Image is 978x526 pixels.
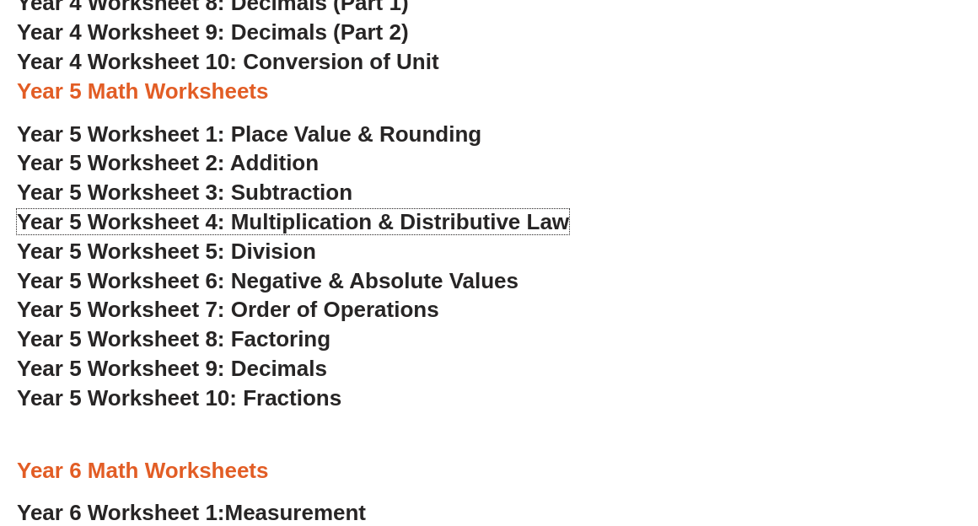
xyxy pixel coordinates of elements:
a: Year 5 Worksheet 3: Subtraction [17,180,352,205]
a: Year 5 Worksheet 1: Place Value & Rounding [17,121,481,147]
a: Year 5 Worksheet 10: Fractions [17,385,341,411]
span: Measurement [225,500,367,525]
span: Year 6 Worksheet 1: [17,500,225,525]
iframe: Chat Widget [697,335,978,526]
a: Year 5 Worksheet 6: Negative & Absolute Values [17,268,519,293]
a: Year 4 Worksheet 9: Decimals (Part 2) [17,19,409,45]
a: Year 4 Worksheet 10: Conversion of Unit [17,49,439,74]
h3: Year 5 Math Worksheets [17,78,961,106]
a: Year 6 Worksheet 1:Measurement [17,500,366,525]
a: Year 5 Worksheet 8: Factoring [17,326,330,352]
a: Year 5 Worksheet 5: Division [17,239,316,264]
a: Year 5 Worksheet 2: Addition [17,150,319,175]
a: Year 5 Worksheet 9: Decimals [17,356,327,381]
h3: Year 6 Math Worksheets [17,457,961,486]
a: Year 5 Worksheet 4: Multiplication & Distributive Law [17,209,569,234]
a: Year 5 Worksheet 7: Order of Operations [17,297,439,322]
